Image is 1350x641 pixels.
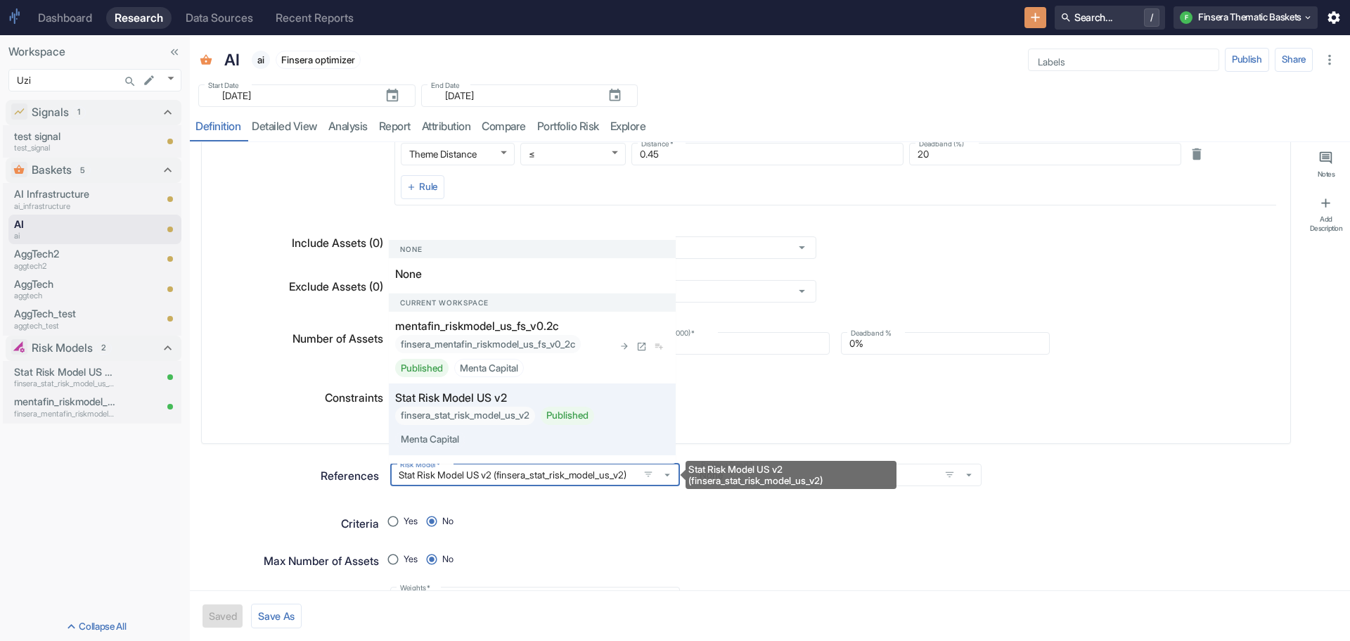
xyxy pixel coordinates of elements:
[633,338,650,355] button: Open in new tab
[1174,6,1318,29] button: FFinsera Thematic Baskets
[1305,145,1347,184] button: Notes
[30,7,101,29] a: Dashboard
[267,7,362,29] a: Recent Reports
[416,113,477,141] a: attribution
[38,11,92,25] div: Dashboard
[1024,7,1046,29] button: New Resource
[208,80,239,91] label: Start Date
[390,464,680,486] span: Stat Risk Model US v2 (finsera_stat_risk_model_us_v2)
[6,336,181,361] div: Risk Models2
[401,175,444,199] button: Rule
[1180,11,1192,24] div: F
[395,318,559,335] p: mentafin_riskmodel_us_fs_v0.2c
[325,390,383,407] p: Constraints
[120,72,140,91] button: Search...
[1185,143,1208,165] button: Delete rule
[640,466,657,483] button: open filters
[1275,48,1313,72] button: Share
[75,165,90,177] span: 5
[437,87,596,104] input: yyyy-mm-dd
[251,604,302,628] button: Save As
[641,139,673,149] label: Distance
[96,342,111,354] span: 2
[1055,6,1165,30] button: Search.../
[14,277,115,292] p: AggTech
[476,113,532,141] a: compare
[616,338,633,355] button: Open
[14,277,115,302] a: AggTechaggtech
[14,217,115,232] p: AI
[72,106,85,118] span: 1
[395,266,422,283] p: None
[264,553,379,570] p: Max Number of Assets
[195,120,240,134] div: Definition
[941,466,958,483] button: open filters
[14,394,115,410] p: mentafin_riskmodel_us_fs_v0.2c
[401,143,515,165] div: Theme Distance
[400,459,439,470] label: Risk Model
[14,394,115,419] a: mentafin_riskmodel_us_fs_v0.2cfinsera_mentafin_riskmodel_us_fs_v0_2c
[214,87,373,104] input: yyyy-mm-dd
[221,44,243,76] div: AI
[14,306,115,322] p: AggTech_test
[404,515,418,528] span: Yes
[390,549,465,570] div: position
[289,279,383,296] p: Exclude Assets (0)
[14,230,115,242] p: ai
[686,461,896,489] div: Stat Risk Model US v2 (finsera_stat_risk_model_us_v2)
[442,553,454,566] span: No
[292,331,383,348] p: Number of Assets
[200,54,212,69] span: Basket
[701,459,753,470] label: Ranking Signal
[14,129,115,154] a: test signaltest_signal
[14,201,115,212] p: ai_infrastructure
[14,186,115,202] p: AI Infrastructure
[32,162,72,179] p: Baskets
[532,113,605,141] a: Portfolio Risk
[252,54,270,65] span: ai
[321,468,379,485] p: References
[139,70,159,90] button: edit
[32,104,69,121] p: Signals
[14,129,115,144] p: test signal
[246,113,323,141] a: detailed view
[1225,48,1269,72] button: Publish
[276,11,354,25] div: Recent Reports
[292,235,383,252] p: Include Assets (0)
[404,553,418,566] span: Yes
[14,306,115,331] a: AggTech_testaggtech_test
[919,139,964,149] label: Deadband (%)
[14,320,115,332] p: aggtech_test
[390,512,465,533] div: position
[8,44,181,61] p: Workspace
[3,616,187,638] button: Collapse All
[165,42,184,62] button: Collapse Sidebar
[389,240,676,258] div: None
[14,246,115,272] a: AggTech2aggtech2
[14,142,115,154] p: test_signal
[373,113,416,141] a: report
[14,378,115,390] p: finsera_stat_risk_model_us_v2
[851,328,892,338] label: Deadband %
[431,80,460,91] label: End Date
[400,583,430,593] label: Weights
[14,408,115,420] p: finsera_mentafin_riskmodel_us_fs_v0_2c
[224,48,239,72] p: AI
[276,54,360,65] span: Finsera optimizer
[14,217,115,242] a: AIai
[6,100,181,125] div: Signals1
[1308,215,1344,232] div: Add Description
[6,158,181,183] div: Baskets5
[8,69,181,91] div: Uzi
[106,7,172,29] a: Research
[14,290,115,302] p: aggtech
[793,282,811,300] button: Open
[323,113,373,141] a: analysis
[341,516,379,533] p: Criteria
[190,113,1350,141] div: resource tabs
[14,260,115,272] p: aggtech2
[395,390,507,407] p: Stat Risk Model US v2
[442,515,454,528] span: No
[389,293,676,312] div: Current workspace
[115,11,163,25] div: Research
